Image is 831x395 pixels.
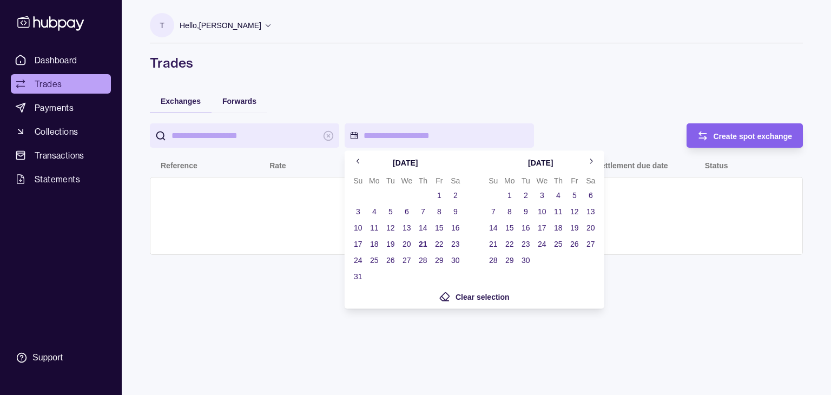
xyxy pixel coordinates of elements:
[551,236,566,252] button: 25
[367,236,382,252] button: 18
[486,220,501,235] button: 14
[551,204,566,219] button: 11
[351,253,366,268] button: 24
[383,220,398,235] button: 12
[399,204,414,219] button: 6
[502,220,517,235] button: 15
[535,188,550,203] button: 3
[382,174,399,187] th: Tuesday
[456,293,510,301] span: Clear selection
[486,236,501,252] button: 21
[350,154,366,170] button: Go to previous month
[583,236,598,252] button: 27
[383,236,398,252] button: 19
[535,236,550,252] button: 24
[399,174,415,187] th: Wednesday
[415,204,431,219] button: 7
[550,174,566,187] th: Thursday
[502,253,517,268] button: 29
[351,269,366,284] button: 31
[518,236,533,252] button: 23
[528,157,553,169] div: [DATE]
[351,204,366,219] button: 3
[486,253,501,268] button: 28
[502,174,518,187] th: Monday
[415,220,431,235] button: 14
[351,236,366,252] button: 17
[518,188,533,203] button: 2
[399,220,414,235] button: 13
[399,236,414,252] button: 20
[383,204,398,219] button: 5
[367,204,382,219] button: 4
[367,220,382,235] button: 11
[535,204,550,219] button: 10
[566,174,583,187] th: Friday
[551,220,566,235] button: 18
[432,236,447,252] button: 22
[518,204,533,219] button: 9
[485,174,502,187] th: Sunday
[393,157,418,169] div: [DATE]
[432,204,447,219] button: 8
[535,220,550,235] button: 17
[432,188,447,203] button: 1
[583,174,599,187] th: Saturday
[351,220,366,235] button: 10
[415,174,431,187] th: Thursday
[502,188,517,203] button: 1
[567,236,582,252] button: 26
[583,204,598,219] button: 13
[583,188,598,203] button: 6
[415,253,431,268] button: 28
[502,236,517,252] button: 22
[567,204,582,219] button: 12
[518,253,533,268] button: 30
[448,220,463,235] button: 16
[567,220,582,235] button: 19
[366,174,382,187] th: Monday
[583,154,599,170] button: Go to next month
[399,253,414,268] button: 27
[367,253,382,268] button: 25
[448,188,463,203] button: 2
[415,236,431,252] button: 21
[432,220,447,235] button: 15
[567,188,582,203] button: 5
[439,290,510,303] button: Clear selection
[448,253,463,268] button: 30
[383,253,398,268] button: 26
[448,204,463,219] button: 9
[518,174,534,187] th: Tuesday
[583,220,598,235] button: 20
[502,204,517,219] button: 8
[447,174,464,187] th: Saturday
[518,220,533,235] button: 16
[448,236,463,252] button: 23
[432,253,447,268] button: 29
[551,188,566,203] button: 4
[431,174,447,187] th: Friday
[350,174,366,187] th: Sunday
[486,204,501,219] button: 7
[534,174,550,187] th: Wednesday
